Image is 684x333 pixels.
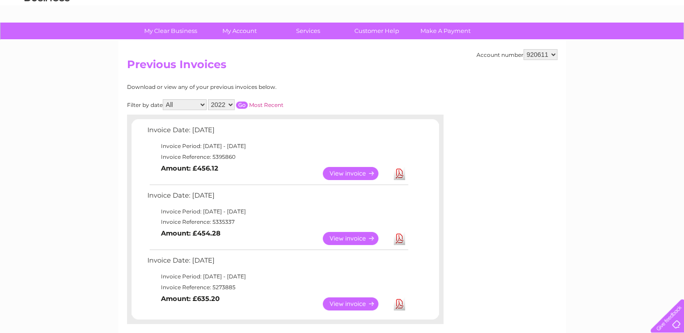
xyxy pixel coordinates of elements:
div: Clear Business is a trading name of Verastar Limited (registered in [GEOGRAPHIC_DATA] No. 3667643... [129,5,556,44]
a: Blog [605,38,618,45]
a: Make A Payment [408,23,483,39]
a: Download [394,167,405,180]
a: Contact [624,38,646,45]
b: Amount: £635.20 [161,295,220,303]
td: Invoice Reference: 5273885 [145,282,410,293]
a: View [323,167,389,180]
h2: Previous Invoices [127,58,557,75]
td: Invoice Reference: 5335337 [145,217,410,227]
div: Filter by date [127,99,364,110]
a: Most Recent [249,102,283,108]
a: Telecoms [573,38,600,45]
td: Invoice Date: [DATE] [145,254,410,271]
div: Account number [476,49,557,60]
a: View [323,297,389,310]
td: Invoice Date: [DATE] [145,124,410,141]
a: Water [525,38,542,45]
a: Energy [547,38,567,45]
a: View [323,232,389,245]
a: My Account [202,23,277,39]
div: Download or view any of your previous invoices below. [127,84,364,90]
b: Amount: £454.28 [161,229,221,237]
a: 0333 014 3131 [514,5,576,16]
td: Invoice Reference: 5395860 [145,152,410,162]
td: Invoice Period: [DATE] - [DATE] [145,141,410,152]
td: Invoice Period: [DATE] - [DATE] [145,271,410,282]
a: Download [394,297,405,310]
a: Services [271,23,345,39]
a: Download [394,232,405,245]
img: logo.png [24,23,70,51]
td: Invoice Period: [DATE] - [DATE] [145,206,410,217]
a: My Clear Business [133,23,208,39]
a: Log out [654,38,675,45]
a: Customer Help [340,23,414,39]
td: Invoice Date: [DATE] [145,190,410,206]
b: Amount: £456.12 [161,164,218,172]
